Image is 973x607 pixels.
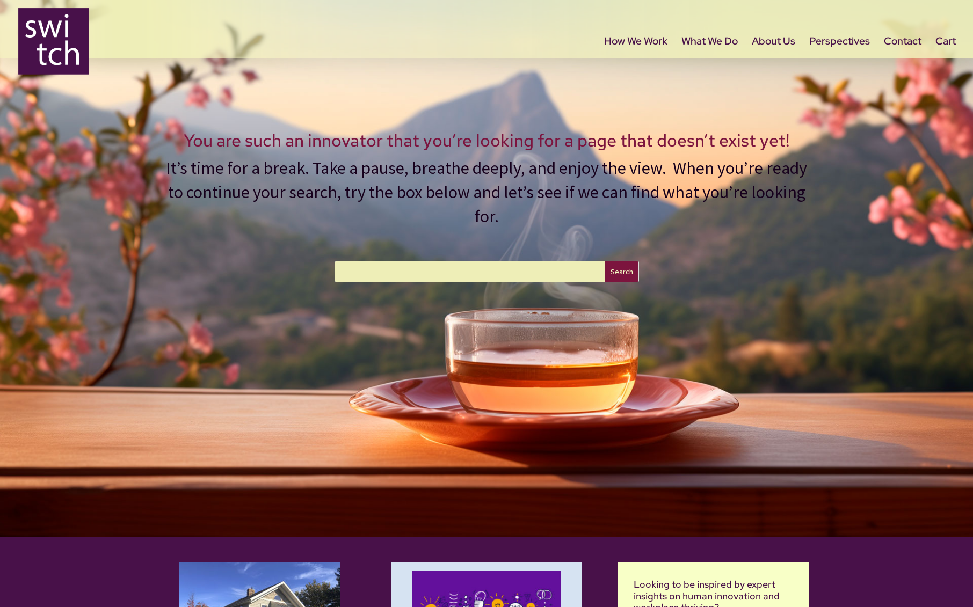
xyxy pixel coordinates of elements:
[164,130,809,156] h2: You are such an innovator that you’re looking for a page that doesn’t exist yet!
[935,38,956,83] a: Cart
[809,38,870,83] a: Perspectives
[605,261,638,282] input: Search
[604,38,667,83] a: How We Work
[164,156,809,228] p: It’s time for a break. Take a pause, breathe deeply, and enjoy the view. When you’re ready to con...
[884,38,921,83] a: Contact
[752,38,795,83] a: About Us
[681,38,738,83] a: What We Do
